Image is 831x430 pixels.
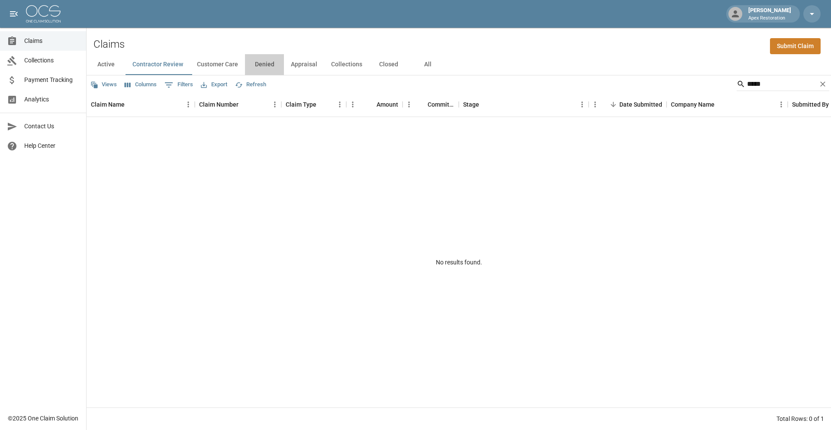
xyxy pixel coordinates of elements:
button: Show filters [162,78,195,92]
div: Claim Name [91,92,125,117]
div: Submitted By [792,92,829,117]
button: Menu [775,98,788,111]
button: Menu [333,98,346,111]
div: Claim Number [199,92,238,117]
a: Submit Claim [770,38,821,54]
span: Payment Tracking [24,75,79,85]
div: Company Name [671,92,715,117]
button: Menu [346,98,359,111]
button: Menu [589,98,602,111]
div: dynamic tabs [87,54,831,75]
button: Contractor Review [126,54,190,75]
div: © 2025 One Claim Solution [8,414,78,423]
img: ocs-logo-white-transparent.png [26,5,61,23]
span: Collections [24,56,79,65]
button: Menu [403,98,415,111]
div: Amount [377,92,398,117]
div: Claim Type [286,92,316,117]
div: Company Name [667,92,788,117]
div: Date Submitted [589,92,667,117]
button: Sort [415,98,428,111]
button: Select columns [122,78,159,91]
div: Claim Type [281,92,346,117]
span: Claims [24,36,79,46]
div: Total Rows: 0 of 1 [776,414,824,423]
div: [PERSON_NAME] [745,6,795,22]
div: Date Submitted [619,92,662,117]
div: Search [737,77,829,93]
button: Appraisal [284,54,324,75]
button: Sort [715,98,727,111]
button: Sort [238,98,251,111]
button: Menu [182,98,195,111]
div: Committed Amount [403,92,459,117]
div: No results found. [87,117,831,407]
span: Analytics [24,95,79,104]
button: Export [199,78,229,91]
button: Refresh [233,78,268,91]
button: Views [88,78,119,91]
button: Clear [816,78,829,91]
span: Contact Us [24,122,79,131]
div: Committed Amount [428,92,454,117]
p: Apex Restoration [748,15,791,22]
span: Help Center [24,141,79,150]
button: Customer Care [190,54,245,75]
button: Denied [245,54,284,75]
button: Active [87,54,126,75]
div: Stage [463,92,479,117]
button: Collections [324,54,369,75]
button: All [408,54,447,75]
h2: Claims [93,38,125,51]
button: Menu [576,98,589,111]
button: Closed [369,54,408,75]
button: Sort [607,98,619,111]
button: Menu [268,98,281,111]
button: Sort [364,98,377,111]
div: Amount [346,92,403,117]
button: open drawer [5,5,23,23]
button: Sort [125,98,137,111]
div: Claim Number [195,92,281,117]
div: Claim Name [87,92,195,117]
button: Sort [316,98,329,111]
div: Stage [459,92,589,117]
button: Sort [479,98,491,111]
